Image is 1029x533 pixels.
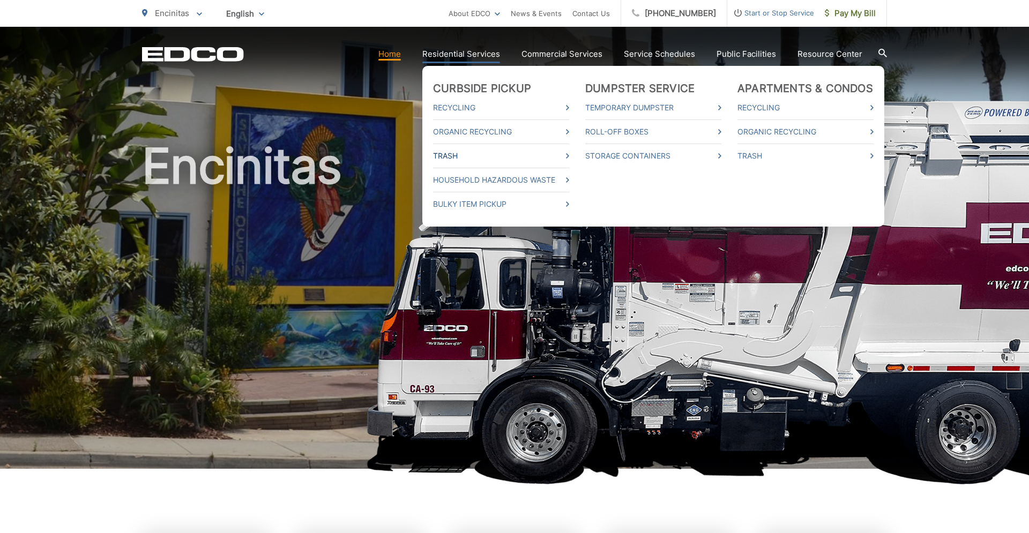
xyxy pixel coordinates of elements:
a: Household Hazardous Waste [433,174,569,186]
a: Recycling [433,101,569,114]
a: Residential Services [422,48,500,61]
a: Service Schedules [624,48,695,61]
h1: Encinitas [142,139,887,478]
a: Trash [433,149,569,162]
span: English [218,4,272,23]
a: Organic Recycling [737,125,874,138]
a: Temporary Dumpster [585,101,721,114]
span: Pay My Bill [825,7,876,20]
a: Public Facilities [717,48,776,61]
span: Encinitas [155,8,189,18]
a: Apartments & Condos [737,82,873,95]
a: Contact Us [572,7,610,20]
a: EDCD logo. Return to the homepage. [142,47,244,62]
a: Storage Containers [585,149,721,162]
a: Dumpster Service [585,82,695,95]
a: Organic Recycling [433,125,569,138]
a: Trash [737,149,874,162]
a: Resource Center [797,48,862,61]
a: Home [378,48,401,61]
a: Bulky Item Pickup [433,198,569,211]
a: About EDCO [449,7,500,20]
a: Curbside Pickup [433,82,531,95]
a: News & Events [511,7,562,20]
a: Roll-Off Boxes [585,125,721,138]
a: Commercial Services [521,48,602,61]
a: Recycling [737,101,874,114]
